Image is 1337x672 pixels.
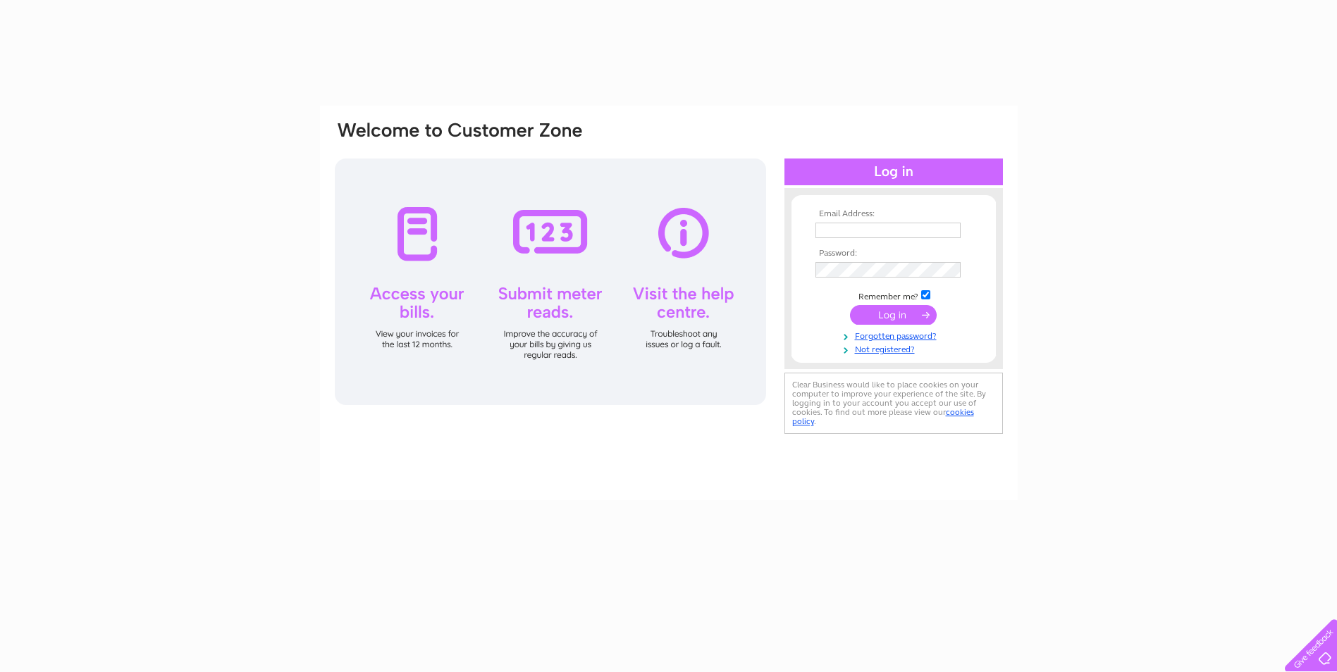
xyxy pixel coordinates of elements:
[792,407,974,426] a: cookies policy
[812,209,975,219] th: Email Address:
[815,328,975,342] a: Forgotten password?
[815,342,975,355] a: Not registered?
[784,373,1003,434] div: Clear Business would like to place cookies on your computer to improve your experience of the sit...
[812,249,975,259] th: Password:
[850,305,937,325] input: Submit
[812,288,975,302] td: Remember me?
